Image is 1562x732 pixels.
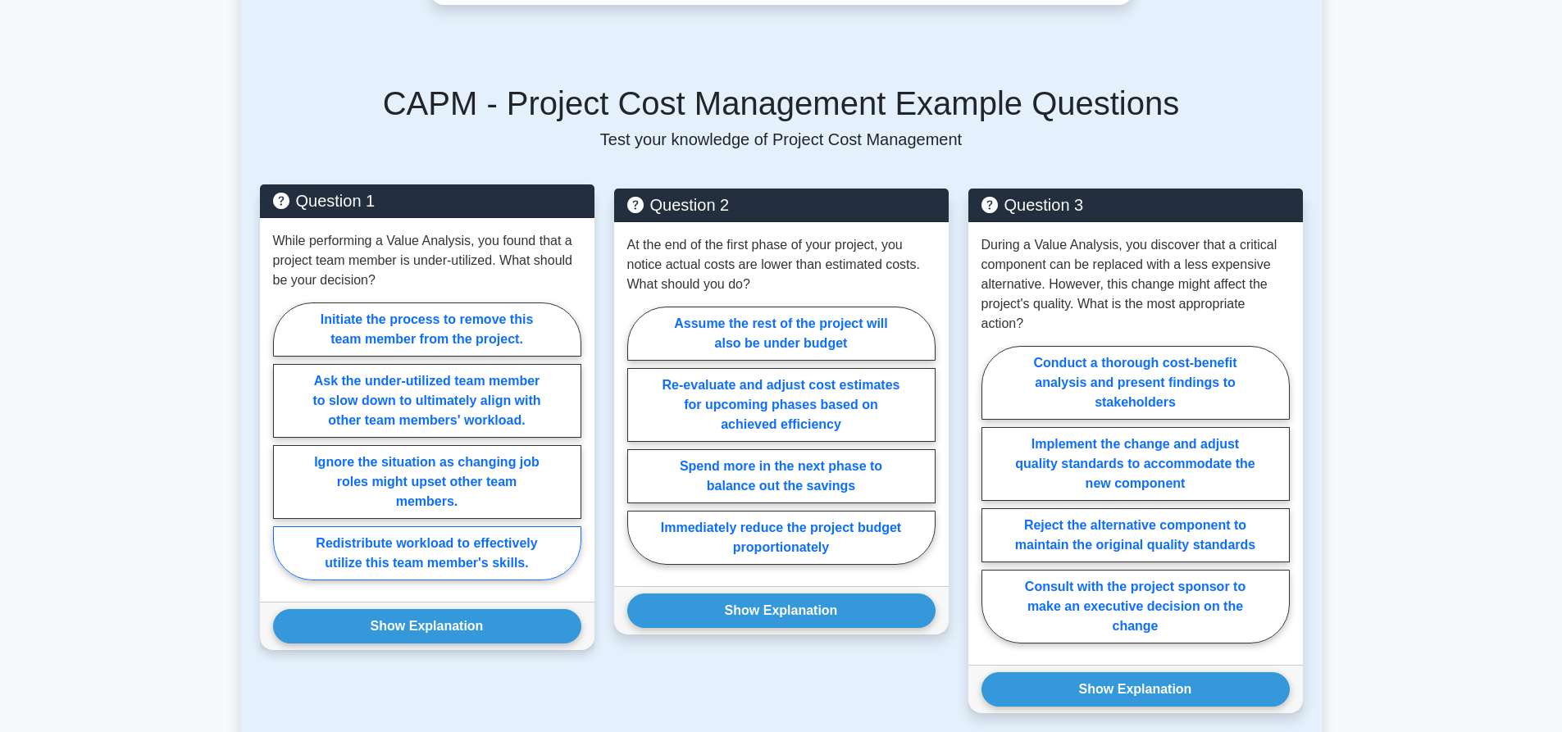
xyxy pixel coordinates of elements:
[273,364,581,438] label: Ask the under-utilized team member to slow down to ultimately align with other team members' work...
[627,593,936,628] button: Show Explanation
[627,511,936,565] label: Immediately reduce the project budget proportionately
[627,195,936,215] h5: Question 2
[260,130,1303,149] p: Test your knowledge of Project Cost Management
[273,302,581,357] label: Initiate the process to remove this team member from the project.
[273,445,581,519] label: Ignore the situation as changing job roles might upset other team members.
[627,449,936,503] label: Spend more in the next phase to balance out the savings
[981,235,1290,334] p: During a Value Analysis, you discover that a critical component can be replaced with a less expen...
[260,84,1303,123] h5: CAPM - Project Cost Management Example Questions
[981,346,1290,420] label: Conduct a thorough cost-benefit analysis and present findings to stakeholders
[981,570,1290,643] label: Consult with the project sponsor to make an executive decision on the change
[627,235,936,294] p: At the end of the first phase of your project, you notice actual costs are lower than estimated c...
[981,195,1290,215] h5: Question 3
[273,231,581,290] p: While performing a Value Analysis, you found that a project team member is under-utilized. What s...
[627,307,936,361] label: Assume the rest of the project will also be under budget
[981,508,1290,562] label: Reject the alternative component to maintain the original quality standards
[981,427,1290,501] label: Implement the change and adjust quality standards to accommodate the new component
[273,609,581,643] button: Show Explanation
[273,191,581,211] h5: Question 1
[273,526,581,580] label: Redistribute workload to effectively utilize this team member's skills.
[627,368,936,442] label: Re-evaluate and adjust cost estimates for upcoming phases based on achieved efficiency
[981,672,1290,707] button: Show Explanation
